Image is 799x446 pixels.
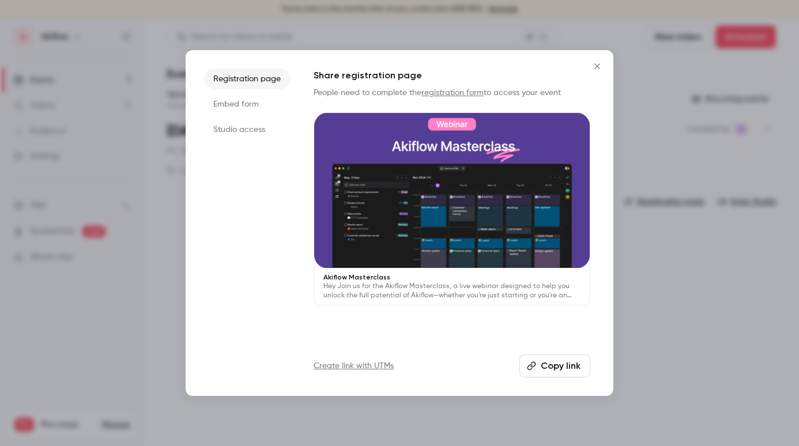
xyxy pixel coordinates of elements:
[204,94,291,115] li: Embed form
[519,354,590,377] button: Copy link
[314,69,590,82] h1: Share registration page
[314,360,394,372] a: Create link with UTMs
[586,55,609,78] button: Close
[314,112,590,305] a: Akiflow MasterclassHey Join us for the Akiflow Masterclass, a live webinar designed to help you u...
[204,69,291,89] li: Registration page
[204,119,291,140] li: Studio access
[323,273,581,282] p: Akiflow Masterclass
[323,282,581,300] p: Hey Join us for the Akiflow Masterclass, a live webinar designed to help you unlock the full pote...
[314,87,590,99] p: People need to complete the to access your event
[421,89,484,97] a: registration form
